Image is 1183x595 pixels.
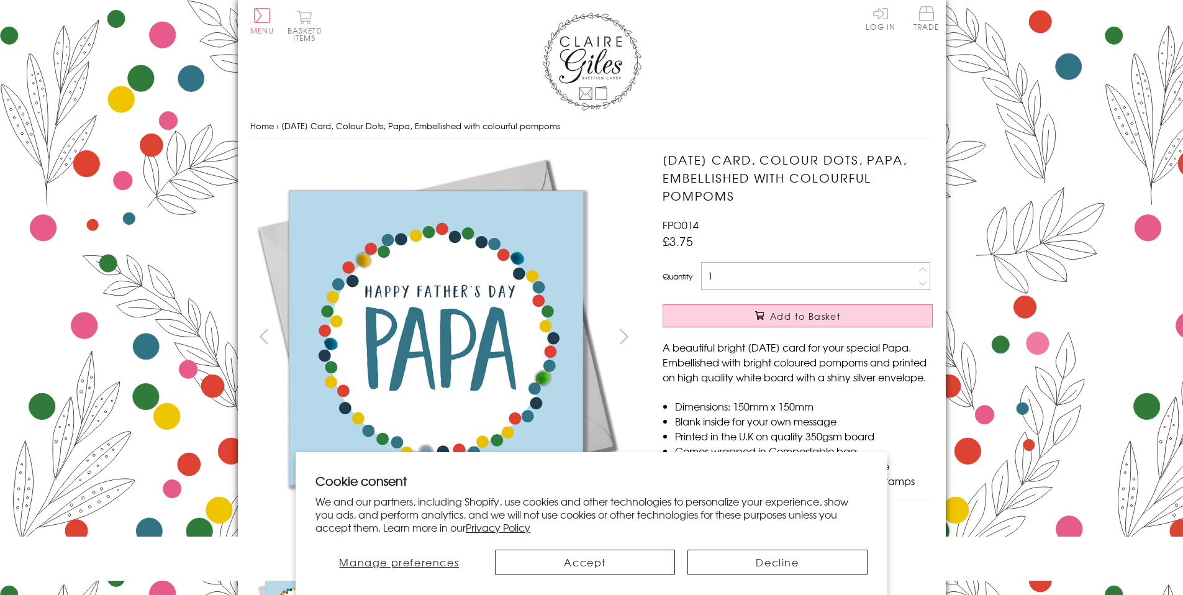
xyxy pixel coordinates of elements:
[339,555,459,570] span: Manage preferences
[663,340,933,384] p: A beautiful bright [DATE] card for your special Papa. Embellished with bright coloured pompoms an...
[663,304,933,327] button: Add to Basket
[495,550,675,575] button: Accept
[913,6,940,30] span: Trade
[276,120,279,132] span: ›
[542,12,641,111] img: Claire Giles Greetings Cards
[770,310,841,322] span: Add to Basket
[293,25,322,43] span: 0 items
[315,495,868,534] p: We and our partners, including Shopify, use cookies and other technologies to personalize your ex...
[250,120,274,132] a: Home
[675,429,933,443] li: Printed in the U.K on quality 350gsm board
[250,25,274,36] span: Menu
[288,10,322,42] button: Basket0 items
[250,8,274,34] button: Menu
[913,6,940,33] a: Trade
[315,550,483,575] button: Manage preferences
[638,151,1010,524] img: Father's Day Card, Colour Dots, Papa, Embellished with colourful pompoms
[315,472,868,489] h2: Cookie consent
[250,151,622,524] img: Father's Day Card, Colour Dots, Papa, Embellished with colourful pompoms
[663,232,693,250] span: £3.75
[675,399,933,414] li: Dimensions: 150mm x 150mm
[675,443,933,458] li: Comes wrapped in Compostable bag
[250,114,933,139] nav: breadcrumbs
[663,271,692,282] label: Quantity
[687,550,868,575] button: Decline
[466,520,530,535] a: Privacy Policy
[281,120,560,132] span: [DATE] Card, Colour Dots, Papa, Embellished with colourful pompoms
[866,6,895,30] a: Log In
[675,414,933,429] li: Blank inside for your own message
[663,151,933,204] h1: [DATE] Card, Colour Dots, Papa, Embellished with colourful pompoms
[250,322,278,350] button: prev
[610,322,638,350] button: next
[663,217,699,232] span: FPO014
